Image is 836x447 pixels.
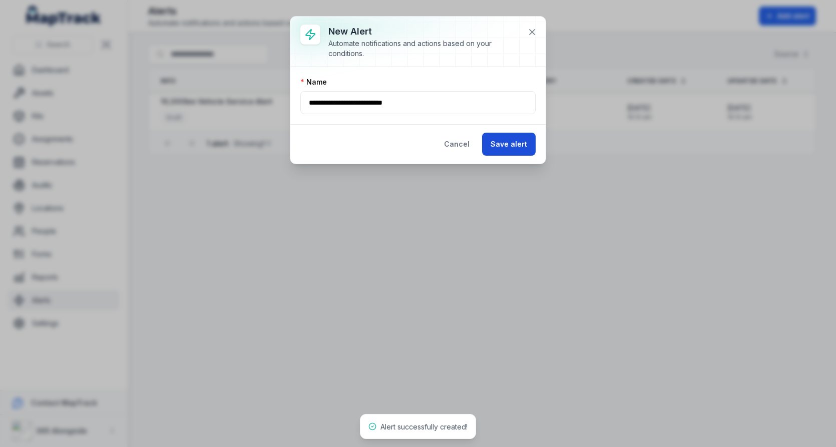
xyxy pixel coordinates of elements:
h3: New alert [328,25,520,39]
span: Alert successfully created! [380,422,468,431]
button: Save alert [482,133,536,156]
div: Automate notifications and actions based on your conditions. [328,39,520,59]
button: Cancel [436,133,478,156]
label: Name [300,77,327,87]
